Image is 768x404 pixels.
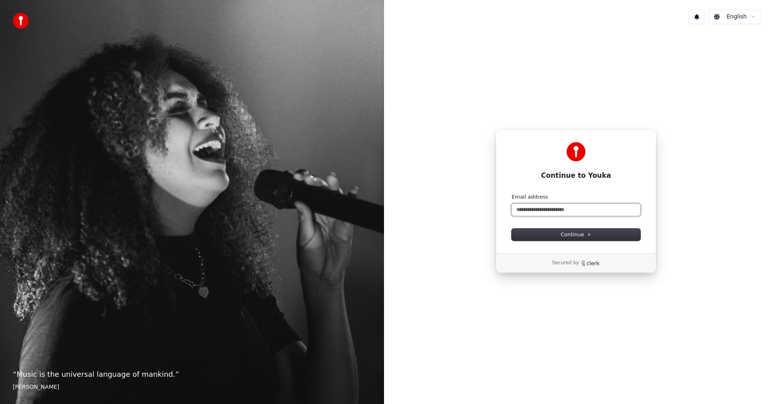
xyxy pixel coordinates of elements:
button: Continue [512,229,640,241]
label: Email address [512,193,548,201]
span: Continue [561,231,591,238]
h1: Continue to Youka [512,171,640,181]
img: youka [13,13,29,29]
p: “ Music is the universal language of mankind. ” [13,369,371,380]
img: Youka [566,142,586,161]
footer: [PERSON_NAME] [13,383,371,391]
p: Secured by [552,260,579,266]
a: Clerk logo [581,260,600,266]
